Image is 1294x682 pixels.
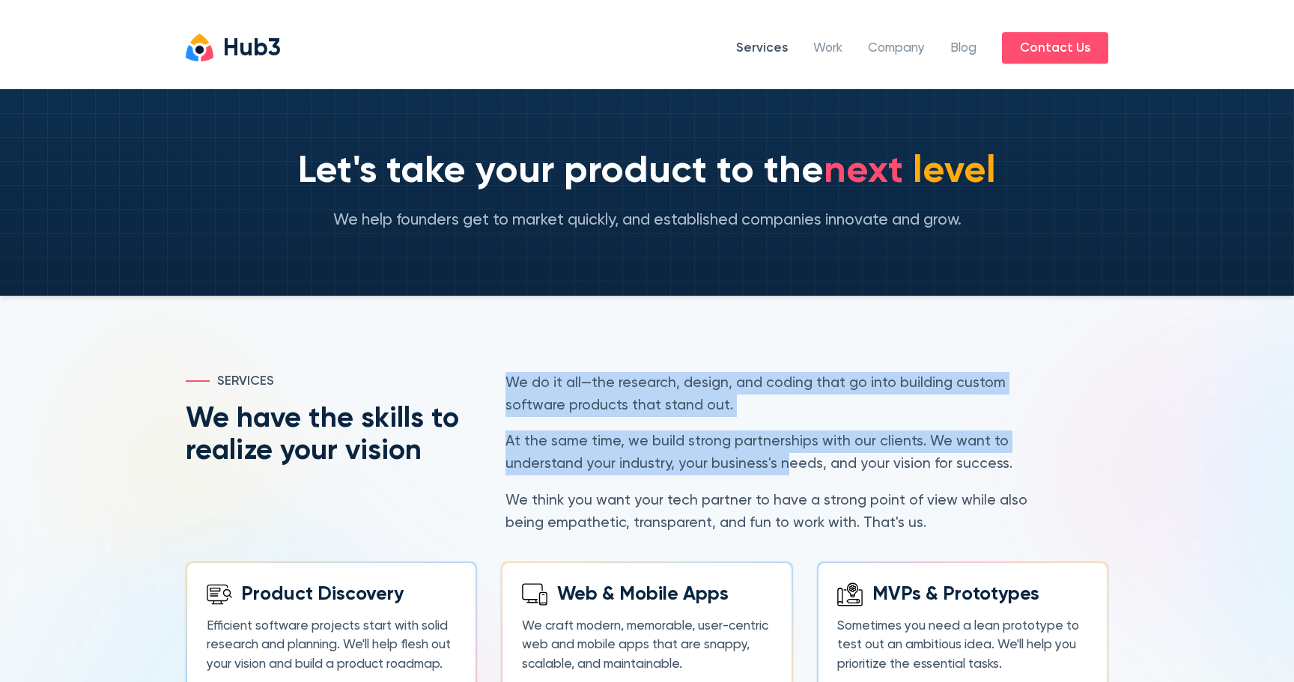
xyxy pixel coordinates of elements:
[223,37,281,61] div: Hub3
[505,372,1069,417] div: We do it all—the research, design, and coding that go into building custom software products that...
[736,39,788,58] a: Services
[207,617,457,675] div: Efficient software projects start with solid research and planning. We'll help flesh out your vis...
[241,582,404,607] h4: Product Discovery
[186,404,470,467] h2: We have the skills to realize your vision
[557,582,729,607] h4: Web & Mobile Apps
[505,490,1069,535] div: We think you want your tech partner to have a strong point of view while also being empathetic, t...
[813,39,842,58] a: Work
[1002,32,1108,64] a: Contact Us
[522,617,772,675] div: We craft modern, memorable, user-centric web and mobile apps that are snappy, scalable, and maint...
[837,617,1087,675] div: Sometimes you need a lean prototype to test out an ambitious idea. We'll help you prioritize the ...
[1020,38,1090,58] span: Contact Us
[868,39,925,58] a: Company
[872,582,1039,607] h4: MVPs & Prototypes
[217,372,274,392] span: Services
[505,430,1069,475] div: At the same time, we build strong partnerships with our clients. We want to understand your indus...
[950,39,976,58] a: Blog
[186,34,281,61] a: Hub3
